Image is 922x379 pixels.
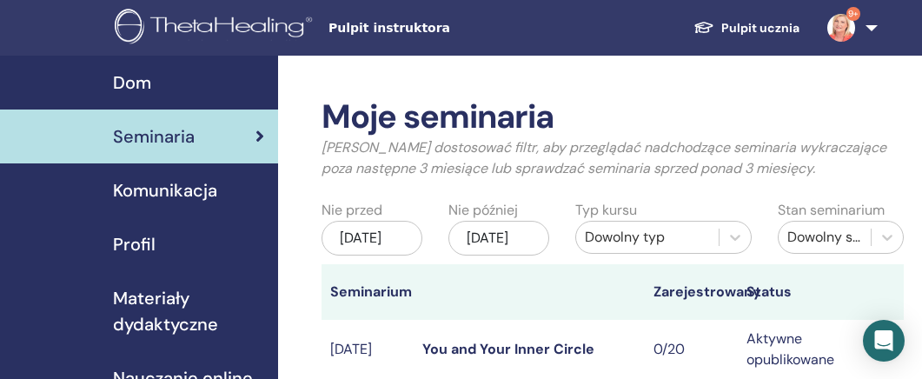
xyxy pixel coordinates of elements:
div: [DATE] [448,221,549,256]
span: Dom [113,70,151,96]
img: graduation-cap-white.svg [693,20,714,35]
span: Materiały dydaktyczne [113,285,264,337]
div: [DATE] [322,221,422,256]
label: Stan seminarium [778,200,885,221]
th: Zarejestrowany [645,264,737,320]
td: 0/20 [645,320,737,379]
td: Aktywne opublikowane [738,320,877,379]
a: You and Your Inner Circle [422,340,594,358]
div: Dowolny stan [787,227,862,248]
img: default.jpg [827,14,855,42]
p: [PERSON_NAME] dostosować filtr, aby przeglądać nadchodzące seminaria wykraczające poza następne 3... [322,137,904,179]
h2: Moje seminaria [322,97,904,137]
a: Pulpit ucznia [680,12,813,44]
label: Nie później [448,200,518,221]
div: Dowolny typ [585,227,710,248]
span: Komunikacja [113,177,217,203]
img: logo.png [115,9,318,48]
span: 9+ [846,7,860,21]
th: Status [738,264,877,320]
td: [DATE] [322,320,414,379]
span: Seminaria [113,123,195,150]
span: Profil [113,231,156,257]
label: Nie przed [322,200,382,221]
label: Typ kursu [575,200,637,221]
span: Pulpit instruktora [328,19,589,37]
div: Open Intercom Messenger [863,320,905,362]
th: Seminarium [322,264,414,320]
